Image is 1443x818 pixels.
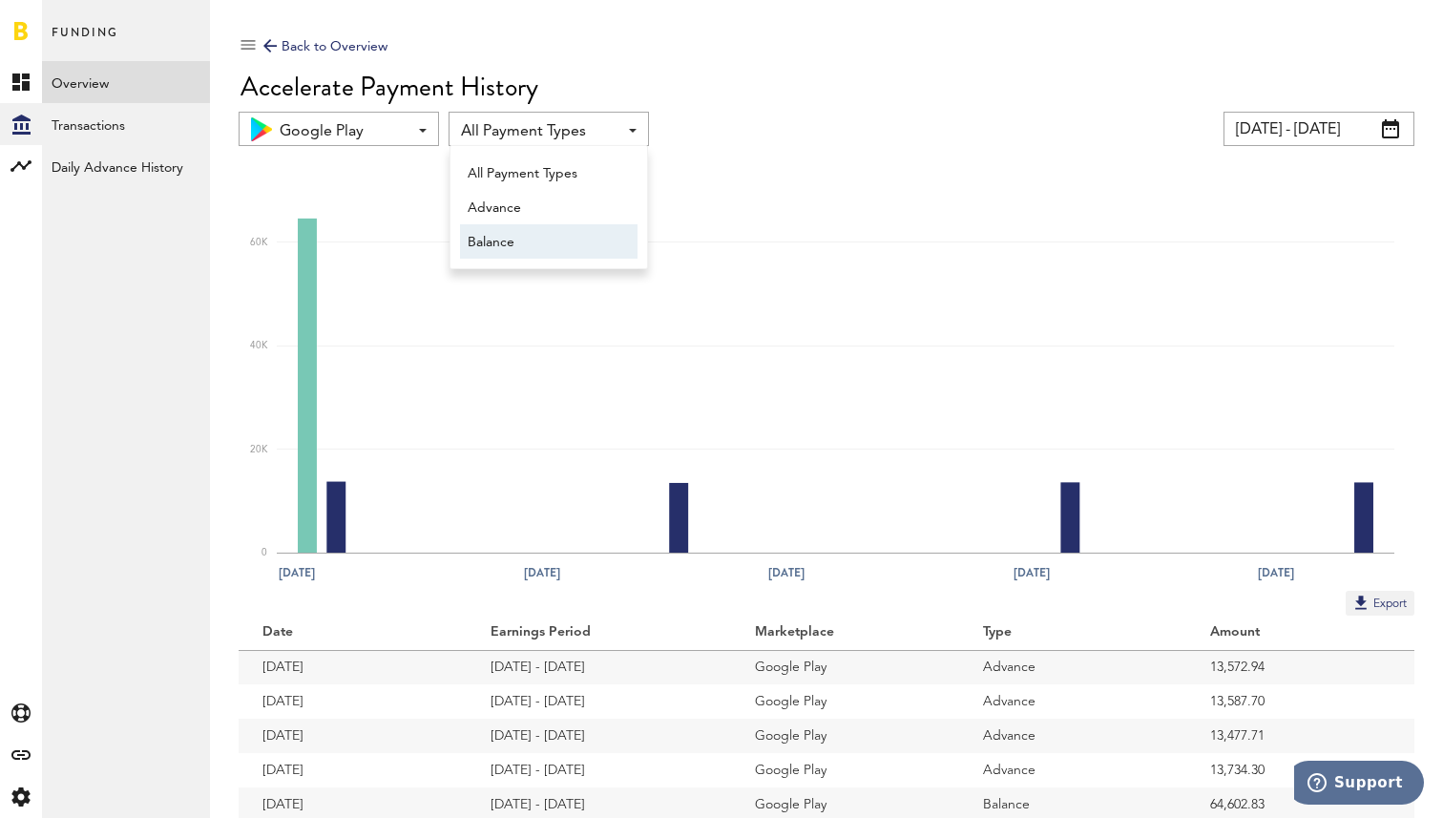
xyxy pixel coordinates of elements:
td: [DATE] - [DATE] [467,650,732,684]
span: Google Play [280,115,408,148]
button: Export [1346,591,1414,616]
td: 13,477.71 [1186,719,1414,753]
text: [DATE] [524,564,560,581]
img: Export [1351,593,1370,612]
span: Funding [52,21,118,61]
text: [DATE] [768,564,805,581]
td: [DATE] - [DATE] [467,719,732,753]
td: [DATE] [239,719,467,753]
text: 20K [250,445,268,454]
td: Google Play [731,650,959,684]
a: Advance [460,190,638,224]
td: Advance [959,719,1187,753]
text: [DATE] [1258,564,1294,581]
a: Balance [460,224,638,259]
td: 13,587.70 [1186,684,1414,719]
td: [DATE] [239,684,467,719]
a: Transactions [42,103,210,145]
ng-transclude: Earnings Period [491,625,593,639]
text: 0 [261,548,267,557]
td: Advance [959,650,1187,684]
span: All Payment Types [468,157,630,190]
ng-transclude: Amount [1210,625,1262,639]
td: Google Play [731,753,959,787]
td: Advance [959,753,1187,787]
a: Overview [42,61,210,103]
td: 13,734.30 [1186,753,1414,787]
span: Advance [468,192,630,224]
td: Google Play [731,719,959,753]
td: [DATE] [239,753,467,787]
div: Back to Overview [263,35,387,58]
td: [DATE] - [DATE] [467,753,732,787]
text: [DATE] [1014,564,1050,581]
a: All Payment Types [460,156,638,190]
ng-transclude: Type [983,625,1014,639]
td: [DATE] [239,650,467,684]
text: 40K [250,341,268,350]
td: [DATE] - [DATE] [467,684,732,719]
iframe: Opens a widget where you can find more information [1294,761,1424,808]
td: 13,572.94 [1186,650,1414,684]
div: Accelerate Payment History [240,72,1414,102]
span: All Payment Types [461,115,617,148]
ng-transclude: Marketplace [755,625,836,639]
td: Advance [959,684,1187,719]
td: Google Play [731,684,959,719]
text: 60K [250,238,268,247]
a: Daily Advance History [42,145,210,187]
img: 17.png [251,117,272,141]
span: Balance [468,226,630,259]
text: [DATE] [279,564,315,581]
ng-transclude: Date [262,625,295,639]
